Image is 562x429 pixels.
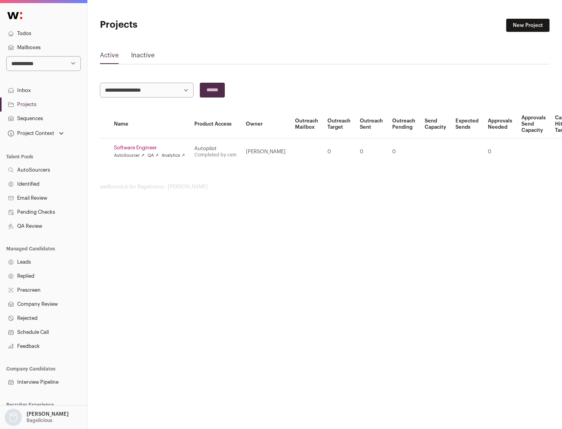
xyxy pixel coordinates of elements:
[27,411,69,417] p: [PERSON_NAME]
[148,152,158,159] a: QA ↗
[517,110,550,138] th: Approvals Send Capacity
[100,184,550,190] footer: wellfound:ai for Bagelicious - [PERSON_NAME]
[323,110,355,138] th: Outreach Target
[27,417,52,424] p: Bagelicious
[483,110,517,138] th: Approvals Needed
[355,110,388,138] th: Outreach Sent
[100,51,119,63] a: Active
[388,138,420,165] td: 0
[5,409,22,426] img: nopic.png
[3,409,70,426] button: Open dropdown
[194,145,237,152] div: Autopilot
[131,51,155,63] a: Inactive
[3,8,27,23] img: Wellfound
[451,110,483,138] th: Expected Sends
[483,138,517,165] td: 0
[420,110,451,138] th: Send Capacity
[6,130,54,136] div: Project Context
[241,110,290,138] th: Owner
[109,110,190,138] th: Name
[114,145,185,151] a: Software Engineer
[506,19,550,32] a: New Project
[162,152,185,159] a: Analytics ↗
[323,138,355,165] td: 0
[190,110,241,138] th: Product Access
[290,110,323,138] th: Outreach Mailbox
[114,152,144,159] a: AutoSourcer ↗
[241,138,290,165] td: [PERSON_NAME]
[194,152,237,157] a: Completed by csm
[355,138,388,165] td: 0
[6,128,65,139] button: Open dropdown
[100,19,250,31] h1: Projects
[388,110,420,138] th: Outreach Pending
